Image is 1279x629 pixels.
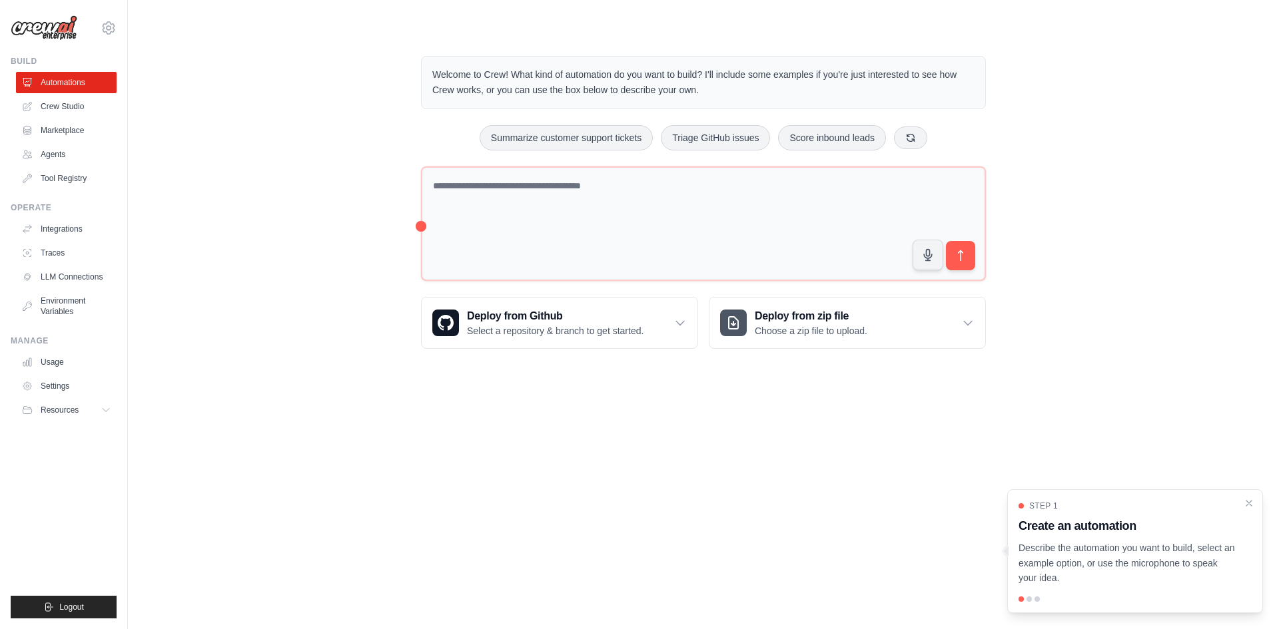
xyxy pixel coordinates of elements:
button: Triage GitHub issues [661,125,770,150]
a: Environment Variables [16,290,117,322]
a: Usage [16,351,117,373]
span: Step 1 [1029,501,1058,511]
p: Describe the automation you want to build, select an example option, or use the microphone to spe... [1019,540,1236,586]
a: Tool Registry [16,168,117,189]
p: Select a repository & branch to get started. [467,324,643,337]
div: Operate [11,202,117,213]
button: Resources [16,399,117,421]
a: Settings [16,375,117,397]
p: Welcome to Crew! What kind of automation do you want to build? I'll include some examples if you'... [432,67,975,98]
a: Automations [16,72,117,93]
h3: Deploy from Github [467,308,643,324]
p: Choose a zip file to upload. [755,324,867,337]
a: Crew Studio [16,96,117,117]
a: Traces [16,242,117,264]
span: Logout [59,602,84,612]
div: Manage [11,335,117,346]
a: Marketplace [16,120,117,141]
button: Score inbound leads [778,125,886,150]
h3: Deploy from zip file [755,308,867,324]
img: Logo [11,15,77,41]
button: Summarize customer support tickets [480,125,653,150]
button: Close walkthrough [1244,498,1254,509]
h3: Create an automation [1019,517,1236,535]
span: Resources [41,405,79,415]
a: Agents [16,144,117,165]
a: LLM Connections [16,266,117,288]
a: Integrations [16,218,117,240]
button: Logout [11,596,117,618]
div: Build [11,56,117,67]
